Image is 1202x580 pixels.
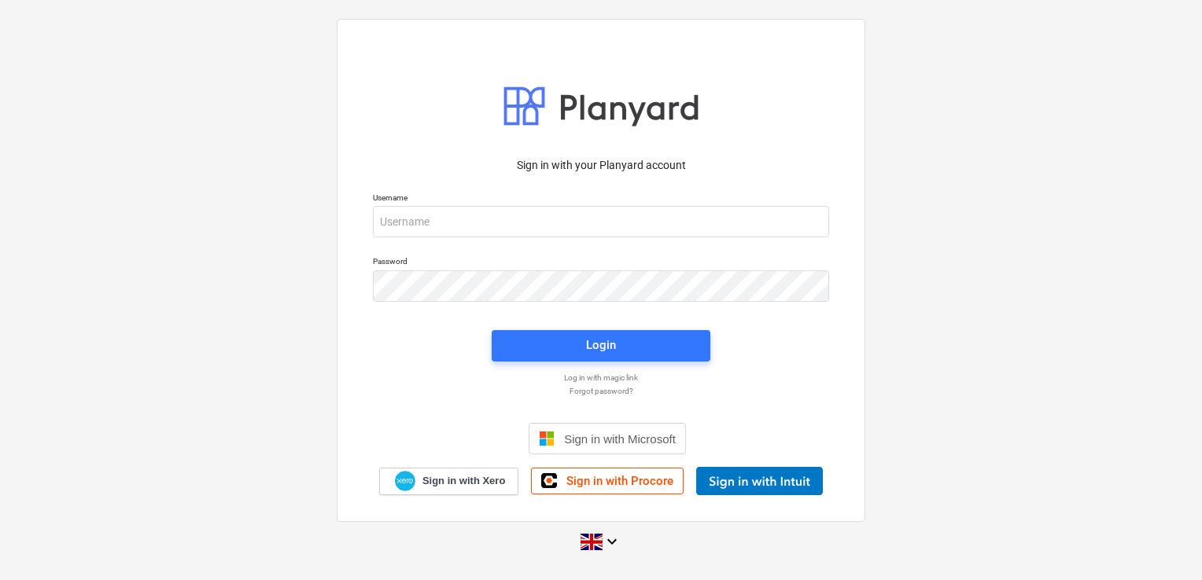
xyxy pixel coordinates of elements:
[379,468,519,495] a: Sign in with Xero
[539,431,555,446] img: Microsoft logo
[373,206,829,237] input: Username
[373,256,829,270] p: Password
[566,474,673,488] span: Sign in with Procore
[531,468,684,494] a: Sign in with Procore
[603,532,621,551] i: keyboard_arrow_down
[373,157,829,174] p: Sign in with your Planyard account
[564,432,676,446] span: Sign in with Microsoft
[365,386,837,396] a: Forgot password?
[373,193,829,206] p: Username
[422,474,505,488] span: Sign in with Xero
[492,330,710,362] button: Login
[586,335,616,355] div: Login
[365,373,837,383] a: Log in with magic link
[395,471,415,492] img: Xero logo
